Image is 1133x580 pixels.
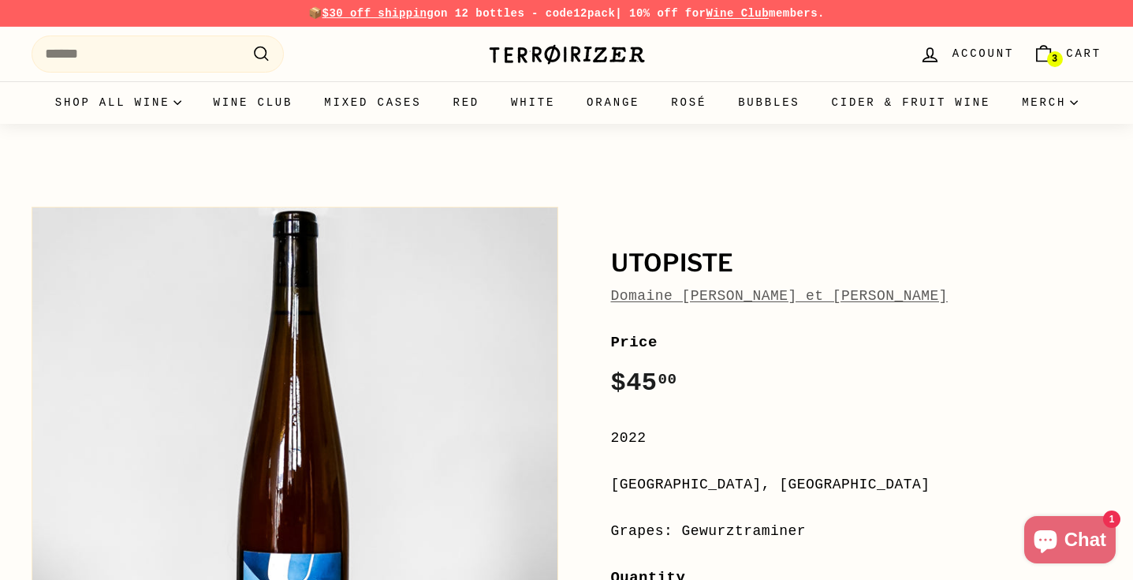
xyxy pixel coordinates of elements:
[1052,54,1057,65] span: 3
[197,81,308,124] a: Wine Club
[611,427,1102,450] div: 2022
[706,7,769,20] a: Wine Club
[611,250,1102,277] h1: Utopiste
[308,81,437,124] a: Mixed Cases
[1019,516,1120,567] inbox-online-store-chat: Shopify online store chat
[722,81,815,124] a: Bubbles
[910,31,1023,77] a: Account
[816,81,1007,124] a: Cider & Fruit Wine
[611,288,949,304] a: Domaine [PERSON_NAME] et [PERSON_NAME]
[495,81,571,124] a: White
[1006,81,1094,124] summary: Merch
[611,331,1102,354] label: Price
[611,520,1102,543] div: Grapes: Gewurztraminer
[322,7,434,20] span: $30 off shipping
[658,371,676,388] sup: 00
[32,5,1101,22] p: 📦 on 12 bottles - code | 10% off for members.
[1023,31,1111,77] a: Cart
[611,473,1102,496] div: [GEOGRAPHIC_DATA], [GEOGRAPHIC_DATA]
[1066,45,1101,62] span: Cart
[952,45,1014,62] span: Account
[611,369,677,398] span: $45
[573,7,615,20] strong: 12pack
[655,81,722,124] a: Rosé
[571,81,655,124] a: Orange
[39,81,198,124] summary: Shop all wine
[437,81,495,124] a: Red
